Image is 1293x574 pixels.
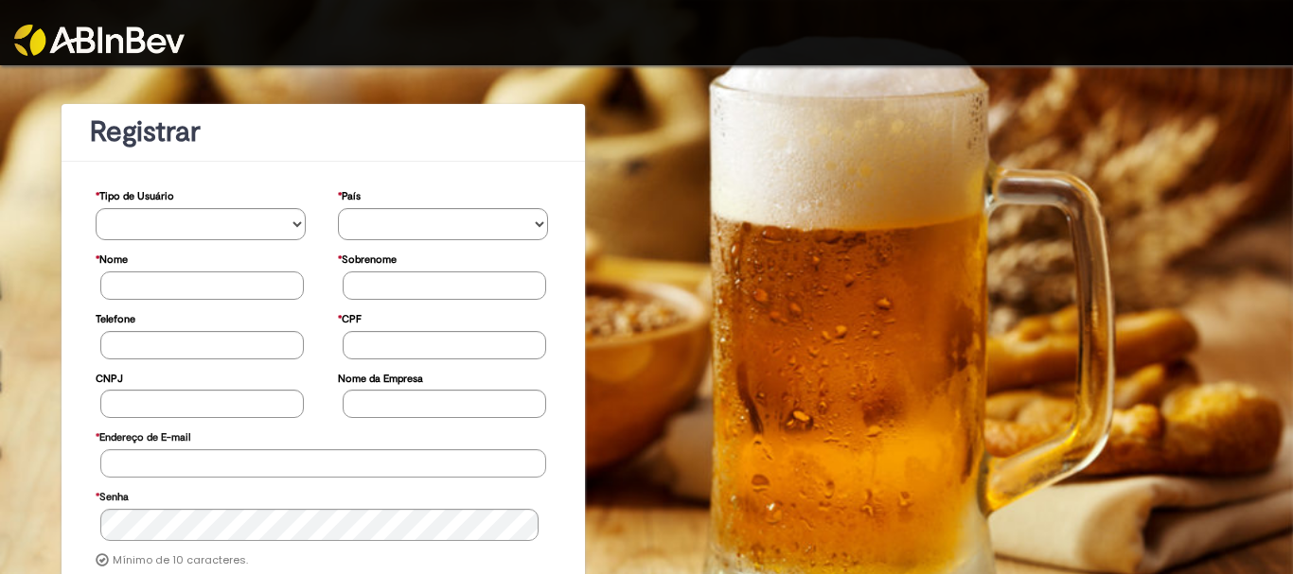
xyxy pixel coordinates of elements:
[113,553,248,568] label: Mínimo de 10 caracteres.
[338,304,362,331] label: CPF
[96,363,123,391] label: CNPJ
[338,181,361,208] label: País
[96,244,128,271] label: Nome
[338,244,397,271] label: Sobrenome
[90,116,557,148] h1: Registrar
[96,304,135,331] label: Telefone
[14,25,185,56] img: ABInbev-white.png
[96,422,190,449] label: Endereço de E-mail
[338,363,423,391] label: Nome da Empresa
[96,181,174,208] label: Tipo de Usuário
[96,481,129,509] label: Senha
